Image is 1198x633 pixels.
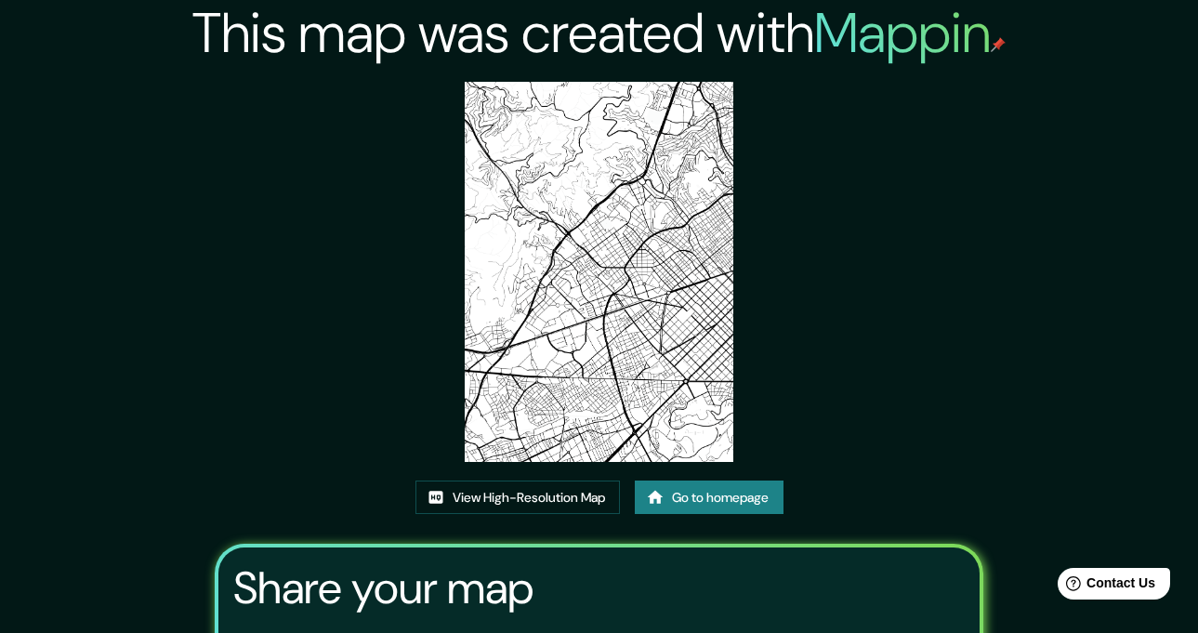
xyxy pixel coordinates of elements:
img: mappin-pin [991,37,1006,52]
a: View High-Resolution Map [415,481,620,515]
h3: Share your map [233,562,533,614]
iframe: Help widget launcher [1033,560,1178,613]
img: created-map [465,82,733,462]
a: Go to homepage [635,481,783,515]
